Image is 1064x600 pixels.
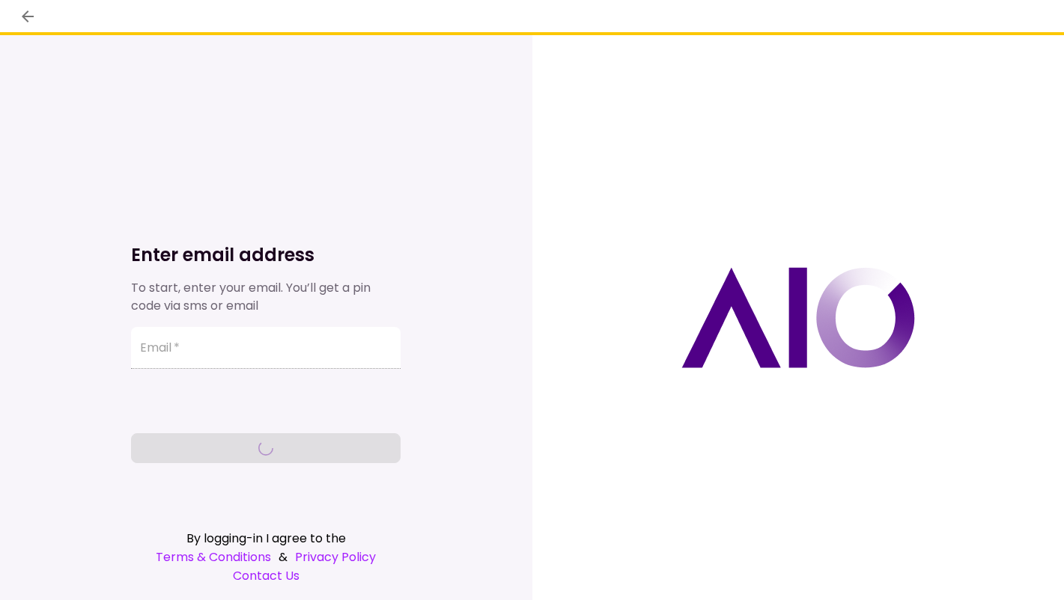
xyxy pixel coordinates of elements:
[131,566,401,585] a: Contact Us
[131,529,401,548] div: By logging-in I agree to the
[15,4,40,29] button: back
[295,548,376,566] a: Privacy Policy
[681,267,915,368] img: AIO logo
[156,548,271,566] a: Terms & Conditions
[131,243,401,267] h1: Enter email address
[131,279,401,315] div: To start, enter your email. You’ll get a pin code via sms or email
[131,548,401,566] div: &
